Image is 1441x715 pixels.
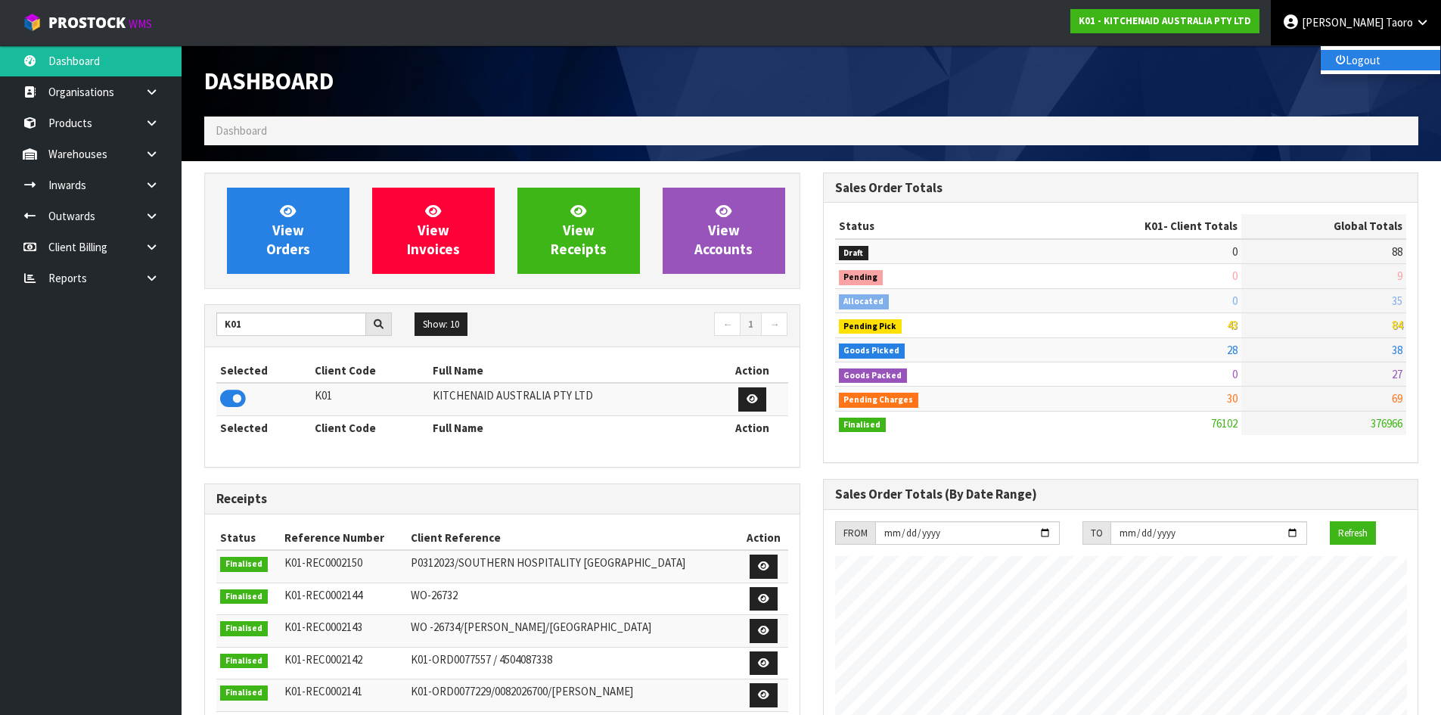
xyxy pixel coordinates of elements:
th: Selected [216,415,311,440]
span: View Orders [266,202,310,259]
a: 1 [740,312,762,337]
span: Finalised [220,685,268,701]
span: Finalised [839,418,887,433]
th: Action [739,526,788,550]
span: K01-REC0002150 [284,555,362,570]
span: 43 [1227,318,1238,332]
input: Search clients [216,312,366,336]
span: Taoro [1386,15,1413,30]
th: Status [216,526,281,550]
span: 9 [1397,269,1402,283]
span: 376966 [1371,416,1402,431]
span: K01-REC0002142 [284,652,362,667]
a: → [761,312,787,337]
a: ViewInvoices [372,188,495,274]
td: KITCHENAID AUSTRALIA PTY LTD [429,383,716,415]
a: ViewOrders [227,188,349,274]
span: Finalised [220,589,268,605]
span: K01-ORD0077229/0082026700/[PERSON_NAME] [411,684,633,698]
span: 0 [1232,244,1238,259]
span: Pending [839,270,884,285]
span: Dashboard [204,66,334,96]
span: ProStock [48,13,126,33]
span: Draft [839,246,869,261]
span: Goods Picked [839,344,905,359]
span: 35 [1392,294,1402,308]
img: cube-alt.png [23,13,42,32]
span: Finalised [220,557,268,572]
div: FROM [835,521,875,546]
h3: Sales Order Totals [835,181,1407,195]
span: K01-REC0002141 [284,684,362,698]
span: Allocated [839,294,890,309]
th: Full Name [429,359,716,383]
th: Reference Number [281,526,407,550]
span: K01-REC0002143 [284,620,362,634]
span: Pending Charges [839,393,919,408]
span: 0 [1232,367,1238,381]
span: K01 [1144,219,1163,233]
span: P0312023/SOUTHERN HOSPITALITY [GEOGRAPHIC_DATA] [411,555,685,570]
td: K01 [311,383,429,415]
span: K01-ORD0077557 / 4504087338 [411,652,552,667]
span: View Accounts [694,202,753,259]
a: ViewReceipts [517,188,640,274]
span: View Receipts [551,202,607,259]
th: - Client Totals [1023,214,1241,238]
span: 88 [1392,244,1402,259]
a: K01 - KITCHENAID AUSTRALIA PTY LTD [1070,9,1259,33]
span: 84 [1392,318,1402,332]
a: ViewAccounts [663,188,785,274]
th: Status [835,214,1024,238]
nav: Page navigation [514,312,788,339]
th: Full Name [429,415,716,440]
span: 0 [1232,294,1238,308]
div: TO [1082,521,1110,546]
span: 0 [1232,269,1238,283]
span: 28 [1227,343,1238,357]
span: Finalised [220,654,268,669]
h3: Receipts [216,492,788,506]
th: Client Code [311,415,429,440]
button: Refresh [1330,521,1376,546]
th: Selected [216,359,311,383]
th: Action [716,415,787,440]
span: Pending Pick [839,319,902,334]
span: View Invoices [407,202,460,259]
h3: Sales Order Totals (By Date Range) [835,487,1407,502]
span: Finalised [220,621,268,636]
th: Client Reference [407,526,739,550]
span: 30 [1227,391,1238,406]
a: Logout [1321,50,1440,70]
small: WMS [129,17,152,31]
span: WO-26732 [411,588,458,602]
span: [PERSON_NAME] [1302,15,1384,30]
span: 38 [1392,343,1402,357]
span: K01-REC0002144 [284,588,362,602]
span: WO -26734/[PERSON_NAME]/[GEOGRAPHIC_DATA] [411,620,651,634]
a: ← [714,312,741,337]
button: Show: 10 [415,312,467,337]
th: Action [716,359,787,383]
span: Goods Packed [839,368,908,384]
th: Global Totals [1241,214,1406,238]
strong: K01 - KITCHENAID AUSTRALIA PTY LTD [1079,14,1251,27]
th: Client Code [311,359,429,383]
span: 69 [1392,391,1402,406]
span: 27 [1392,367,1402,381]
span: Dashboard [216,123,267,138]
span: 76102 [1211,416,1238,431]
